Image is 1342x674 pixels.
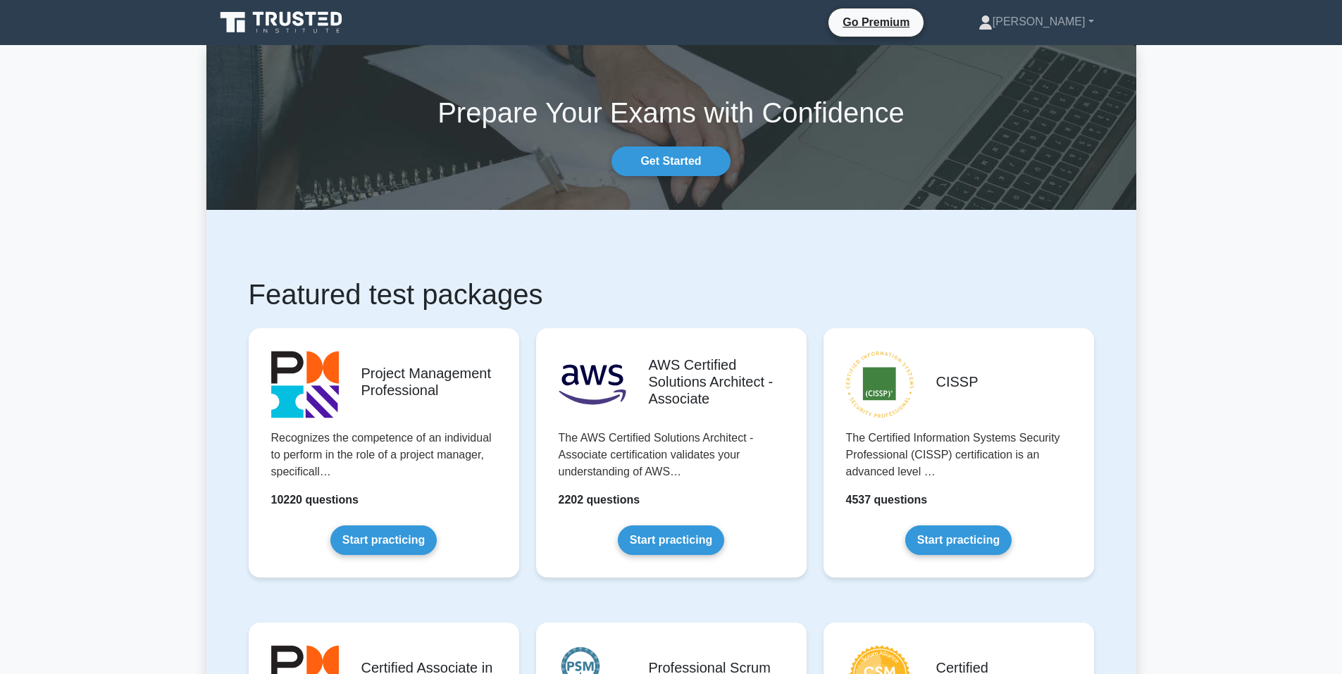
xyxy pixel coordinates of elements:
a: Start practicing [330,525,437,555]
a: Get Started [611,146,730,176]
h1: Prepare Your Exams with Confidence [206,96,1136,130]
a: [PERSON_NAME] [945,8,1128,36]
a: Start practicing [618,525,724,555]
a: Go Premium [834,13,918,31]
a: Start practicing [905,525,1012,555]
h1: Featured test packages [249,277,1094,311]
